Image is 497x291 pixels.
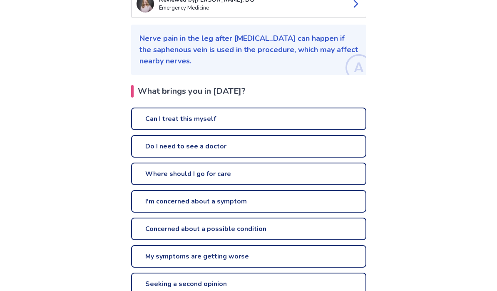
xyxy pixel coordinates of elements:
p: Emergency Medicine [159,4,344,13]
a: Where should I go for care [131,163,366,185]
a: Can I treat this myself [131,108,366,130]
a: My symptoms are getting worse [131,245,366,268]
a: Concerned about a possible condition [131,218,366,240]
a: Do I need to see a doctor [131,135,366,158]
h2: What brings you in [DATE]? [131,85,366,98]
p: Nerve pain in the leg after [MEDICAL_DATA] can happen if the saphenous vein is used in the proced... [139,33,358,67]
a: I'm concerned about a symptom [131,190,366,213]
